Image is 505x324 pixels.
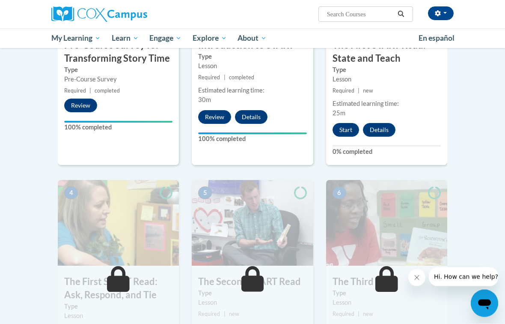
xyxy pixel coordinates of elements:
[106,28,144,48] a: Learn
[64,121,172,123] div: Your progress
[112,33,139,43] span: Learn
[64,312,172,321] div: Lesson
[363,123,395,137] button: Details
[64,302,172,312] label: Type
[64,123,172,132] label: 100% completed
[198,135,306,144] label: 100% completed
[224,311,226,318] span: |
[333,88,354,94] span: Required
[333,66,441,75] label: Type
[333,147,441,157] label: 0% completed
[64,187,78,200] span: 4
[198,86,306,96] div: Estimated learning time:
[326,180,447,266] img: Course Image
[429,267,498,286] iframe: Message from company
[64,88,86,94] span: Required
[198,187,212,200] span: 5
[333,75,441,84] div: Lesson
[358,88,359,94] span: |
[229,75,254,81] span: completed
[198,298,306,308] div: Lesson
[395,9,407,19] button: Search
[232,28,273,48] a: About
[187,28,232,48] a: Explore
[58,276,179,302] h3: The First START Read: Ask, Respond, and Tie
[46,28,106,48] a: My Learning
[471,290,498,317] iframe: Button to launch messaging window
[198,111,231,124] button: Review
[198,96,211,104] span: 30m
[408,269,425,286] iframe: Close message
[333,99,441,109] div: Estimated learning time:
[51,6,177,22] a: Cox Campus
[326,9,395,19] input: Search Courses
[333,289,441,298] label: Type
[89,88,91,94] span: |
[192,276,313,289] h3: The Second START Read
[198,52,306,62] label: Type
[144,28,187,48] a: Engage
[198,62,306,71] div: Lesson
[363,311,373,318] span: new
[229,311,239,318] span: new
[198,289,306,298] label: Type
[363,88,373,94] span: new
[419,33,454,42] span: En español
[358,311,359,318] span: |
[64,99,97,113] button: Review
[51,6,147,22] img: Cox Campus
[58,180,179,266] img: Course Image
[333,110,345,117] span: 25m
[45,28,460,48] div: Main menu
[333,298,441,308] div: Lesson
[333,311,354,318] span: Required
[51,33,101,43] span: My Learning
[193,33,227,43] span: Explore
[326,39,447,66] h3: The First START Read: State and Teach
[333,187,346,200] span: 6
[198,311,220,318] span: Required
[238,33,267,43] span: About
[428,6,454,20] button: Account Settings
[224,75,226,81] span: |
[413,29,460,47] a: En español
[198,133,306,135] div: Your progress
[64,66,172,75] label: Type
[326,276,447,289] h3: The Third Read
[235,111,267,124] button: Details
[95,88,120,94] span: completed
[192,180,313,266] img: Course Image
[149,33,181,43] span: Engage
[333,123,359,137] button: Start
[64,75,172,84] div: Pre-Course Survey
[58,39,179,66] h3: Pre-Course Survey for Transforming Story Time
[198,75,220,81] span: Required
